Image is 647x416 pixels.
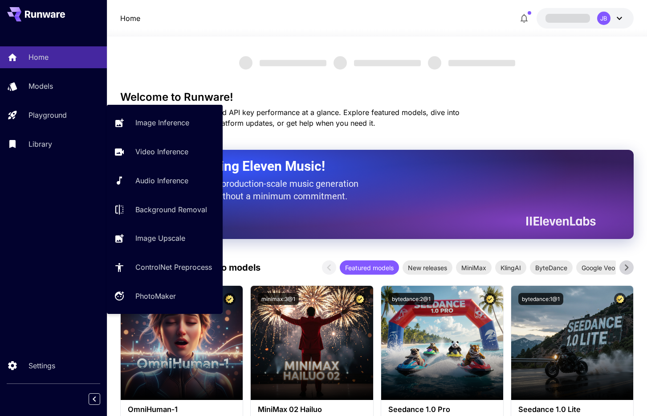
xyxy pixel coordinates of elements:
img: alt [121,286,243,400]
p: Home [120,13,140,24]
img: alt [511,286,633,400]
div: JB [597,12,610,25]
p: Library [28,139,52,149]
p: Image Upscale [135,233,185,243]
button: bytedance:2@1 [388,293,434,305]
p: Image Inference [135,117,189,128]
h3: OmniHuman‑1 [128,405,236,414]
button: Certified Model – Vetted for best performance and includes a commercial license. [354,293,366,305]
p: Background Removal [135,204,207,215]
a: Background Removal [107,198,223,220]
p: ControlNet Preprocess [135,262,212,272]
p: Settings [28,360,55,371]
div: Collapse sidebar [95,391,107,407]
a: ControlNet Preprocess [107,256,223,278]
p: PhotoMaker [135,291,176,301]
p: Models [28,81,53,91]
a: PhotoMaker [107,285,223,307]
p: Audio Inference [135,175,188,186]
img: alt [381,286,503,400]
a: Audio Inference [107,170,223,192]
p: Playground [28,110,67,120]
span: Featured models [340,263,399,272]
a: Image Inference [107,112,223,134]
p: Home [28,52,49,62]
h3: Seedance 1.0 Lite [518,405,626,414]
span: ByteDance [530,263,573,272]
span: New releases [403,263,452,272]
p: The only way to get production-scale music generation from Eleven Labs without a minimum commitment. [142,177,365,202]
button: minimax:3@1 [258,293,299,305]
img: alt [251,286,373,400]
span: MiniMax [456,263,492,272]
button: Certified Model – Vetted for best performance and includes a commercial license. [224,293,236,305]
p: Video Inference [135,146,188,157]
h3: Welcome to Runware! [120,91,633,103]
button: bytedance:1@1 [518,293,563,305]
a: Video Inference [107,141,223,163]
button: Collapse sidebar [89,393,100,405]
h2: Now Supporting Eleven Music! [142,158,589,175]
nav: breadcrumb [120,13,140,24]
span: Check out your usage stats and API key performance at a glance. Explore featured models, dive int... [120,108,460,128]
h3: Seedance 1.0 Pro [388,405,496,414]
button: Certified Model – Vetted for best performance and includes a commercial license. [614,293,626,305]
a: Image Upscale [107,227,223,249]
button: Certified Model – Vetted for best performance and includes a commercial license. [484,293,496,305]
span: Google Veo [576,263,620,272]
span: KlingAI [495,263,526,272]
h3: MiniMax 02 Hailuo [258,405,366,414]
